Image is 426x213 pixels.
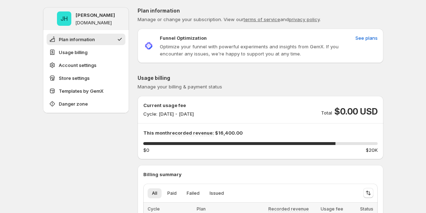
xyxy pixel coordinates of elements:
p: [PERSON_NAME] [76,11,115,19]
span: Jena Hoang [57,11,71,26]
span: See plans [355,34,378,42]
p: This month $16,400.00 [143,129,378,136]
p: Cycle: [DATE] - [DATE] [143,110,194,117]
p: Plan information [138,7,383,14]
p: Funnel Optimization [160,34,207,42]
button: Plan information [47,34,125,45]
text: JH [61,15,68,22]
span: $20K [366,146,378,154]
button: Usage billing [47,47,125,58]
button: Sort the results [363,188,373,198]
span: Issued [210,190,224,196]
span: Paid [167,190,177,196]
span: recorded revenue: [170,130,214,136]
span: Usage fee [321,206,343,212]
span: Cycle [148,206,160,212]
button: Store settings [47,72,125,84]
button: See plans [351,32,382,44]
span: Account settings [59,62,96,69]
span: Store settings [59,74,90,82]
p: Total [321,109,332,116]
img: Funnel Optimization [143,40,154,51]
span: All [152,190,157,196]
button: Account settings [47,59,125,71]
span: Templates by GemX [59,87,104,95]
p: [DOMAIN_NAME] [76,20,112,26]
span: $0.00 USD [334,106,377,117]
p: Current usage fee [143,102,194,109]
a: terms of service [244,16,280,22]
span: Failed [187,190,200,196]
span: Plan information [59,36,95,43]
p: Billing summary [143,171,378,178]
span: Usage billing [59,49,87,56]
span: Status [360,206,373,212]
span: Manage or change your subscription. View our and . [138,16,321,22]
span: Plan [197,206,206,212]
span: Manage your billing & payment status [138,84,222,89]
span: Recorded revenue [268,206,309,212]
span: Danger zone [59,100,88,107]
p: Usage billing [138,74,383,82]
button: Danger zone [47,98,125,110]
span: $0 [143,146,149,154]
p: Optimize your funnel with powerful experiments and insights from GemX. If you encounter any issue... [160,43,353,57]
a: privacy policy [289,16,320,22]
button: Templates by GemX [47,85,125,97]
